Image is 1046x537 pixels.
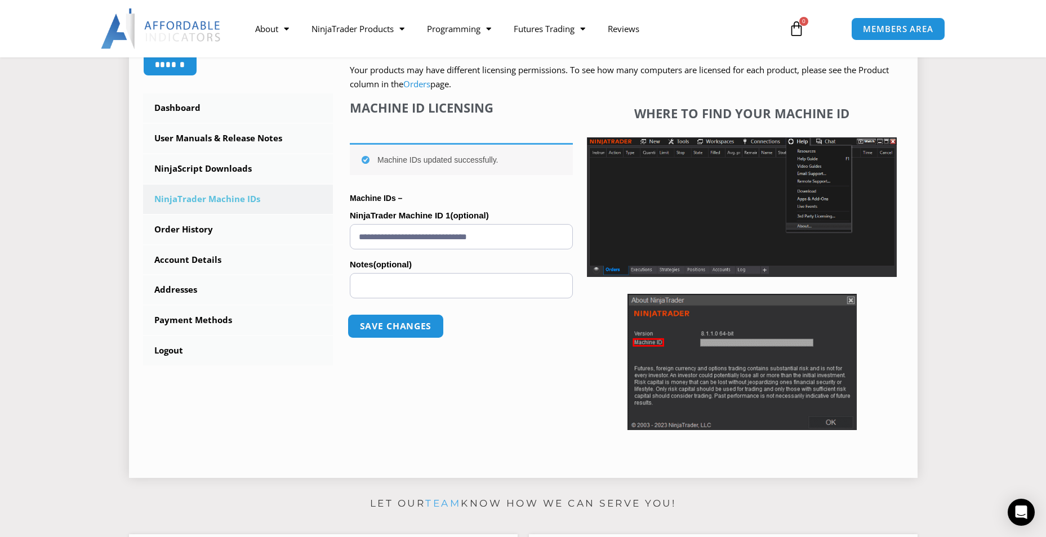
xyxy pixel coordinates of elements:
a: Futures Trading [502,16,597,42]
a: Account Details [143,245,333,275]
p: Let our know how we can serve you! [129,495,918,513]
a: MEMBERS AREA [851,17,945,41]
div: Open Intercom Messenger [1008,499,1035,526]
a: Payment Methods [143,306,333,335]
a: Reviews [597,16,651,42]
button: Save changes [348,314,444,338]
strong: Machine IDs – [350,194,402,203]
a: Orders [403,78,430,89]
a: Programming [416,16,502,42]
span: Your products may have different licensing permissions. To see how many computers are licensed fo... [350,64,889,90]
a: 0 [772,12,821,45]
label: NinjaTrader Machine ID 1 [350,207,573,224]
a: NinjaTrader Products [300,16,416,42]
a: Dashboard [143,93,333,123]
div: Machine IDs updated successfully. [350,143,573,175]
a: Addresses [143,275,333,305]
img: Screenshot 2025-01-17 114931 | Affordable Indicators – NinjaTrader [627,294,857,430]
h4: Where to find your Machine ID [587,106,897,120]
a: User Manuals & Release Notes [143,124,333,153]
a: NinjaScript Downloads [143,154,333,184]
img: LogoAI | Affordable Indicators – NinjaTrader [101,8,222,49]
img: Screenshot 2025-01-17 1155544 | Affordable Indicators – NinjaTrader [587,137,897,277]
h4: Machine ID Licensing [350,100,573,115]
nav: Account pages [143,93,333,365]
span: (optional) [450,211,488,220]
a: About [244,16,300,42]
span: MEMBERS AREA [863,25,933,33]
a: NinjaTrader Machine IDs [143,185,333,214]
a: Logout [143,336,333,365]
span: 0 [799,17,808,26]
nav: Menu [244,16,776,42]
label: Notes [350,256,573,273]
a: Order History [143,215,333,244]
span: (optional) [373,259,412,269]
a: team [425,498,461,509]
